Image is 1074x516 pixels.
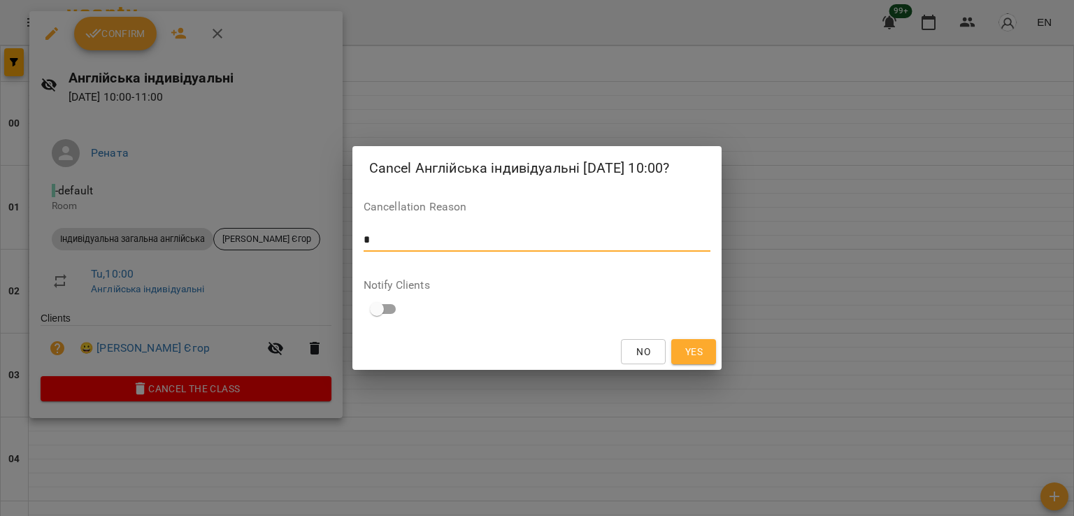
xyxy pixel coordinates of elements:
span: Yes [685,343,703,360]
span: No [636,343,650,360]
label: Cancellation Reason [364,201,711,213]
button: Yes [671,339,716,364]
button: No [621,339,666,364]
h2: Cancel Англійська індивідуальні [DATE] 10:00? [369,157,706,179]
label: Notify Clients [364,280,711,291]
